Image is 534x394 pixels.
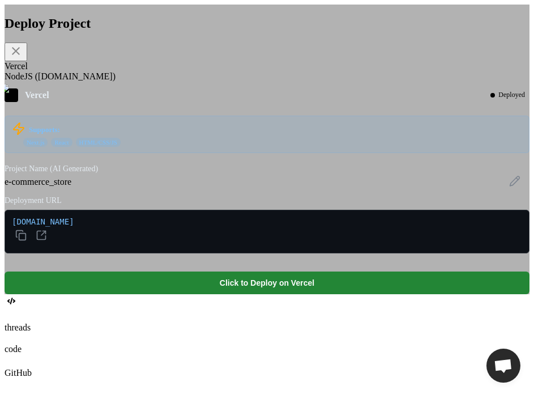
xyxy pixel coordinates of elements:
[5,323,31,332] label: threads
[12,226,30,246] button: Copy URL
[507,173,523,190] button: Edit project name
[76,138,121,147] span: HTML/CSS/JS
[23,138,48,147] span: Next.js
[5,164,529,173] label: Project Name (AI Generated)
[5,16,529,31] h2: Deploy Project
[25,90,479,100] div: Vercel
[29,125,60,134] strong: Supports:
[5,177,529,187] div: e-commerce_store
[5,272,529,294] button: Click to Deploy on Vercel
[5,196,529,205] label: Deployment URL
[5,344,22,354] label: code
[32,226,50,246] button: Open in new tab
[486,349,520,383] div: Open chat
[5,71,529,82] div: NodeJS ([DOMAIN_NAME])
[5,368,32,378] label: GitHub
[12,217,522,246] span: [DOMAIN_NAME]
[5,61,529,71] div: Vercel
[51,138,72,147] span: React
[486,88,529,101] div: Deployed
